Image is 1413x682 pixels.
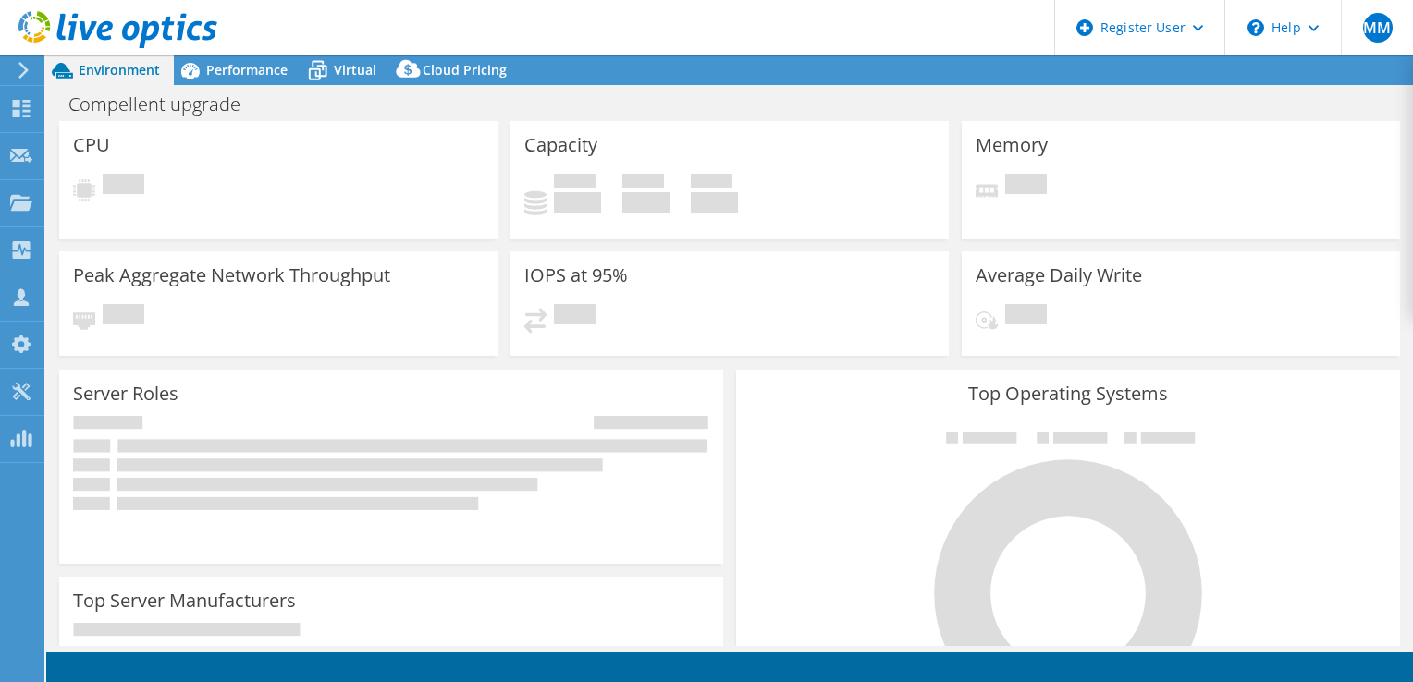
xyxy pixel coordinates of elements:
[976,135,1048,155] h3: Memory
[206,61,288,79] span: Performance
[1005,304,1047,329] span: Pending
[103,174,144,199] span: Pending
[554,304,596,329] span: Pending
[103,304,144,329] span: Pending
[1247,19,1264,36] svg: \n
[73,265,390,286] h3: Peak Aggregate Network Throughput
[423,61,507,79] span: Cloud Pricing
[73,591,296,611] h3: Top Server Manufacturers
[60,94,269,115] h1: Compellent upgrade
[524,135,597,155] h3: Capacity
[622,192,670,213] h4: 0 GiB
[73,384,178,404] h3: Server Roles
[524,265,628,286] h3: IOPS at 95%
[691,192,738,213] h4: 0 GiB
[750,384,1386,404] h3: Top Operating Systems
[1363,13,1393,43] span: MM
[334,61,376,79] span: Virtual
[976,265,1142,286] h3: Average Daily Write
[1005,174,1047,199] span: Pending
[622,174,664,192] span: Free
[554,174,596,192] span: Used
[691,174,732,192] span: Total
[79,61,160,79] span: Environment
[554,192,601,213] h4: 0 GiB
[73,135,110,155] h3: CPU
